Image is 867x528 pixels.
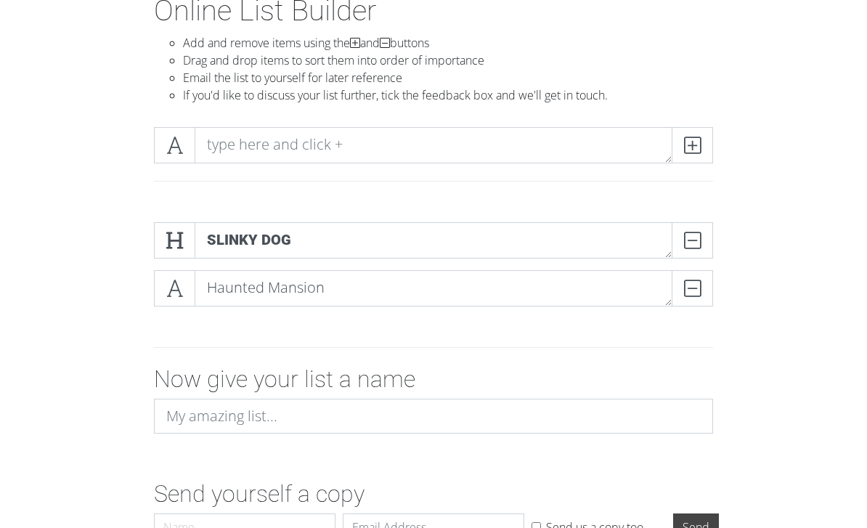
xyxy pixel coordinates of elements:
[183,86,713,104] li: If you'd like to discuss your list further, tick the feedback box and we'll get in touch.
[154,399,713,434] input: My amazing list...
[154,365,713,393] h2: Now give your list a name
[183,52,713,69] li: Drag and drop items to sort them into order of importance
[154,480,713,508] h2: Send yourself a copy
[183,34,713,52] li: Add and remove items using the and buttons
[183,69,713,86] li: Email the list to yourself for later reference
